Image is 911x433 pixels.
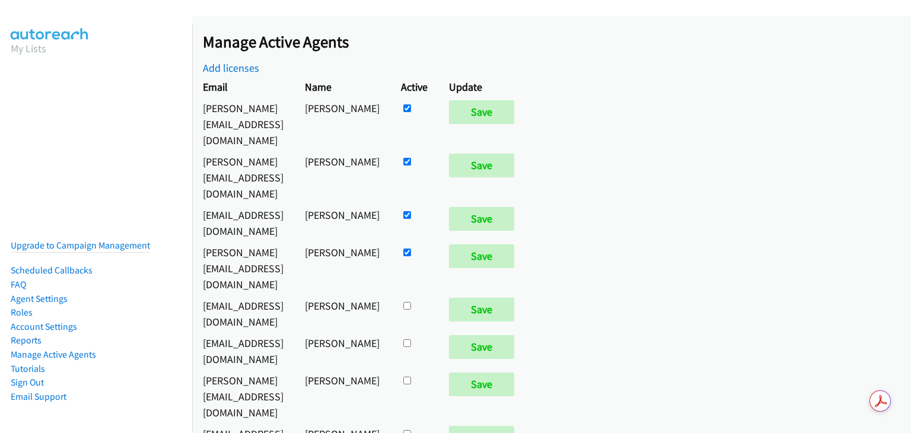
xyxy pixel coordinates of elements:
[449,244,514,268] input: Save
[192,76,294,97] th: Email
[192,151,294,204] td: [PERSON_NAME][EMAIL_ADDRESS][DOMAIN_NAME]
[449,335,514,359] input: Save
[11,307,33,318] a: Roles
[449,154,514,177] input: Save
[11,321,77,332] a: Account Settings
[11,349,96,360] a: Manage Active Agents
[192,97,294,151] td: [PERSON_NAME][EMAIL_ADDRESS][DOMAIN_NAME]
[438,76,530,97] th: Update
[294,97,390,151] td: [PERSON_NAME]
[390,76,438,97] th: Active
[449,372,514,396] input: Save
[203,61,259,75] a: Add licenses
[294,370,390,423] td: [PERSON_NAME]
[192,204,294,241] td: [EMAIL_ADDRESS][DOMAIN_NAME]
[192,332,294,370] td: [EMAIL_ADDRESS][DOMAIN_NAME]
[11,279,26,290] a: FAQ
[192,370,294,423] td: [PERSON_NAME][EMAIL_ADDRESS][DOMAIN_NAME]
[294,76,390,97] th: Name
[294,241,390,295] td: [PERSON_NAME]
[203,32,911,52] h2: Manage Active Agents
[449,100,514,124] input: Save
[192,241,294,295] td: [PERSON_NAME][EMAIL_ADDRESS][DOMAIN_NAME]
[11,42,46,55] a: My Lists
[449,207,514,231] input: Save
[11,265,93,276] a: Scheduled Callbacks
[294,295,390,332] td: [PERSON_NAME]
[449,298,514,321] input: Save
[11,293,68,304] a: Agent Settings
[192,295,294,332] td: [EMAIL_ADDRESS][DOMAIN_NAME]
[11,335,42,346] a: Reports
[11,363,45,374] a: Tutorials
[294,204,390,241] td: [PERSON_NAME]
[294,332,390,370] td: [PERSON_NAME]
[294,151,390,204] td: [PERSON_NAME]
[11,377,44,388] a: Sign Out
[11,391,66,402] a: Email Support
[11,240,150,251] a: Upgrade to Campaign Management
